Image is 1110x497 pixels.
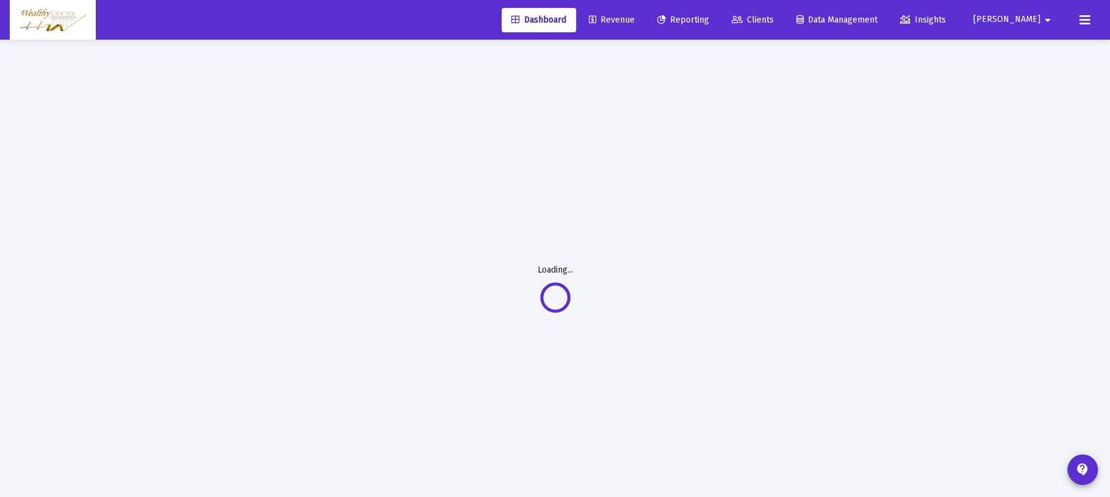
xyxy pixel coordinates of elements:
mat-icon: contact_support [1075,462,1090,477]
a: Revenue [579,8,644,32]
span: Clients [732,15,774,25]
span: Data Management [796,15,878,25]
a: Dashboard [502,8,576,32]
a: Data Management [787,8,887,32]
a: Reporting [647,8,719,32]
span: Dashboard [511,15,566,25]
span: Insights [900,15,946,25]
span: Revenue [589,15,635,25]
a: Insights [890,8,956,32]
span: [PERSON_NAME] [973,15,1040,25]
span: Reporting [657,15,709,25]
a: Clients [722,8,784,32]
img: Dashboard [19,8,87,32]
mat-icon: arrow_drop_down [1040,8,1055,32]
button: [PERSON_NAME] [959,7,1070,32]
